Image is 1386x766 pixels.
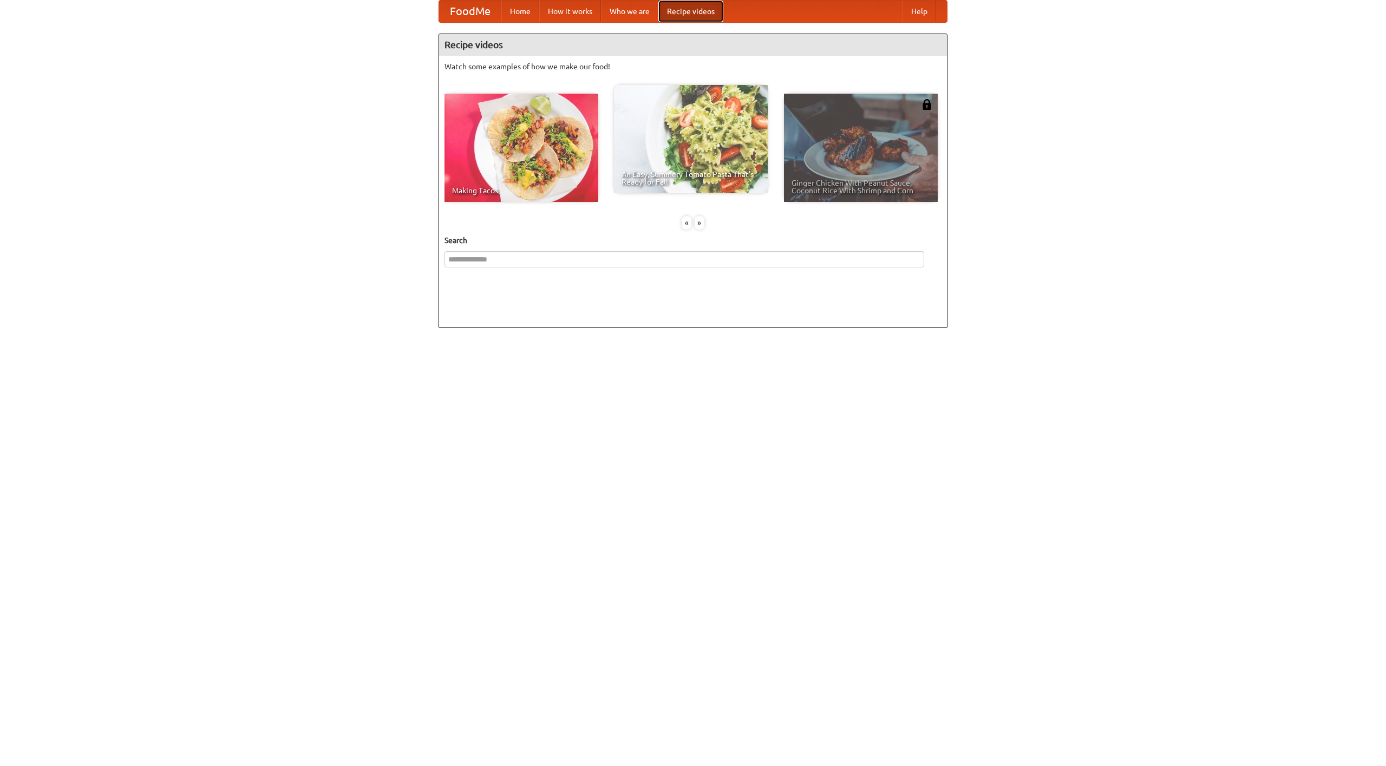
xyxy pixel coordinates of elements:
div: » [695,216,704,230]
span: An Easy, Summery Tomato Pasta That's Ready for Fall [622,171,760,186]
h5: Search [444,235,942,246]
div: « [682,216,691,230]
a: FoodMe [439,1,501,22]
a: Help [903,1,936,22]
img: 483408.png [921,99,932,110]
p: Watch some examples of how we make our food! [444,61,942,72]
h4: Recipe videos [439,34,947,56]
a: Making Tacos [444,94,598,202]
a: An Easy, Summery Tomato Pasta That's Ready for Fall [614,85,768,193]
a: How it works [539,1,601,22]
a: Home [501,1,539,22]
a: Recipe videos [658,1,723,22]
a: Who we are [601,1,658,22]
span: Making Tacos [452,187,591,194]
